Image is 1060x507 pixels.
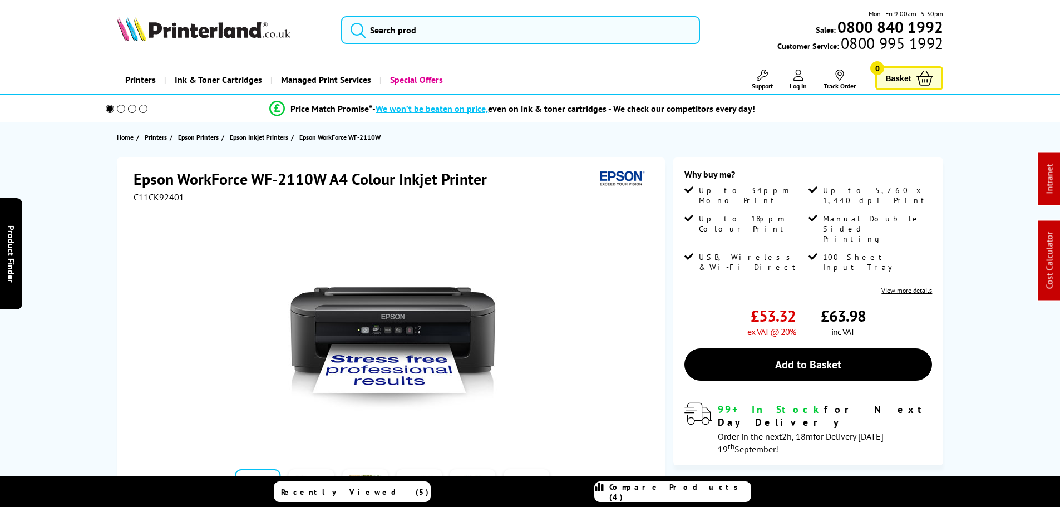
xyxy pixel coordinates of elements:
li: modal_Promise [91,99,935,119]
span: We won’t be beaten on price, [376,103,488,114]
span: Epson Inkjet Printers [230,131,288,143]
span: 0 [870,61,884,75]
a: Epson WorkForce WF-2110W [299,131,383,143]
a: Basket 0 [875,66,943,90]
a: Printers [117,66,164,94]
a: Home [117,131,136,143]
a: Compare Products (4) [594,481,751,502]
a: Add to Basket [684,348,932,381]
a: View more details [881,286,932,294]
span: £53.32 [751,306,796,326]
span: Basket [885,71,911,86]
a: Log In [790,70,807,90]
a: 0800 840 1992 [836,22,943,32]
div: modal_delivery [684,403,932,454]
span: USB, Wireless & Wi-Fi Direct [699,252,806,272]
span: Product Finder [6,225,17,282]
span: 100 Sheet Input Tray [823,252,930,272]
a: Epson Inkjet Printers [230,131,291,143]
a: Track Order [824,70,856,90]
span: Customer Service: [777,38,943,51]
a: Epson Printers [178,131,221,143]
span: Compare Products (4) [609,482,751,502]
img: Epson [595,169,647,189]
span: Sales: [816,24,836,35]
a: Printers [145,131,170,143]
span: 2h, 18m [782,431,813,442]
span: Price Match Promise* [290,103,372,114]
sup: th [728,441,734,451]
span: ex VAT @ 20% [747,326,796,337]
span: 0800 995 1992 [839,38,943,48]
span: inc VAT [831,326,855,337]
div: Why buy me? [684,169,932,185]
span: Ink & Toner Cartridges [175,66,262,94]
a: Printerland Logo [117,17,328,43]
input: Search prod [341,16,700,44]
a: Cost Calculator [1044,232,1055,289]
span: Mon - Fri 9:00am - 5:30pm [869,8,943,19]
h1: Epson WorkForce WF-2110W A4 Colour Inkjet Printer [134,169,498,189]
img: Printerland Logo [117,17,290,41]
div: - even on ink & toner cartridges - We check our competitors every day! [372,103,755,114]
a: Managed Print Services [270,66,379,94]
span: Log In [790,82,807,90]
a: Ink & Toner Cartridges [164,66,270,94]
a: Special Offers [379,66,451,94]
span: Recently Viewed (5) [281,487,429,497]
span: Order in the next for Delivery [DATE] 19 September! [718,431,884,455]
span: 99+ In Stock [718,403,824,416]
b: 0800 840 1992 [837,17,943,37]
span: Home [117,131,134,143]
span: £63.98 [821,306,866,326]
span: Epson WorkForce WF-2110W [299,131,381,143]
a: Recently Viewed (5) [274,481,431,502]
span: Printers [145,131,167,143]
span: Epson Printers [178,131,219,143]
span: Up to 34ppm Mono Print [699,185,806,205]
span: Up to 18ppm Colour Print [699,214,806,234]
span: C11CK92401 [134,191,184,203]
img: Epson WorkForce WF-2110W [283,225,501,443]
span: Support [752,82,773,90]
span: Manual Double Sided Printing [823,214,930,244]
a: Intranet [1044,164,1055,194]
span: Up to 5,760 x 1,440 dpi Print [823,185,930,205]
a: Support [752,70,773,90]
div: for Next Day Delivery [718,403,932,429]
